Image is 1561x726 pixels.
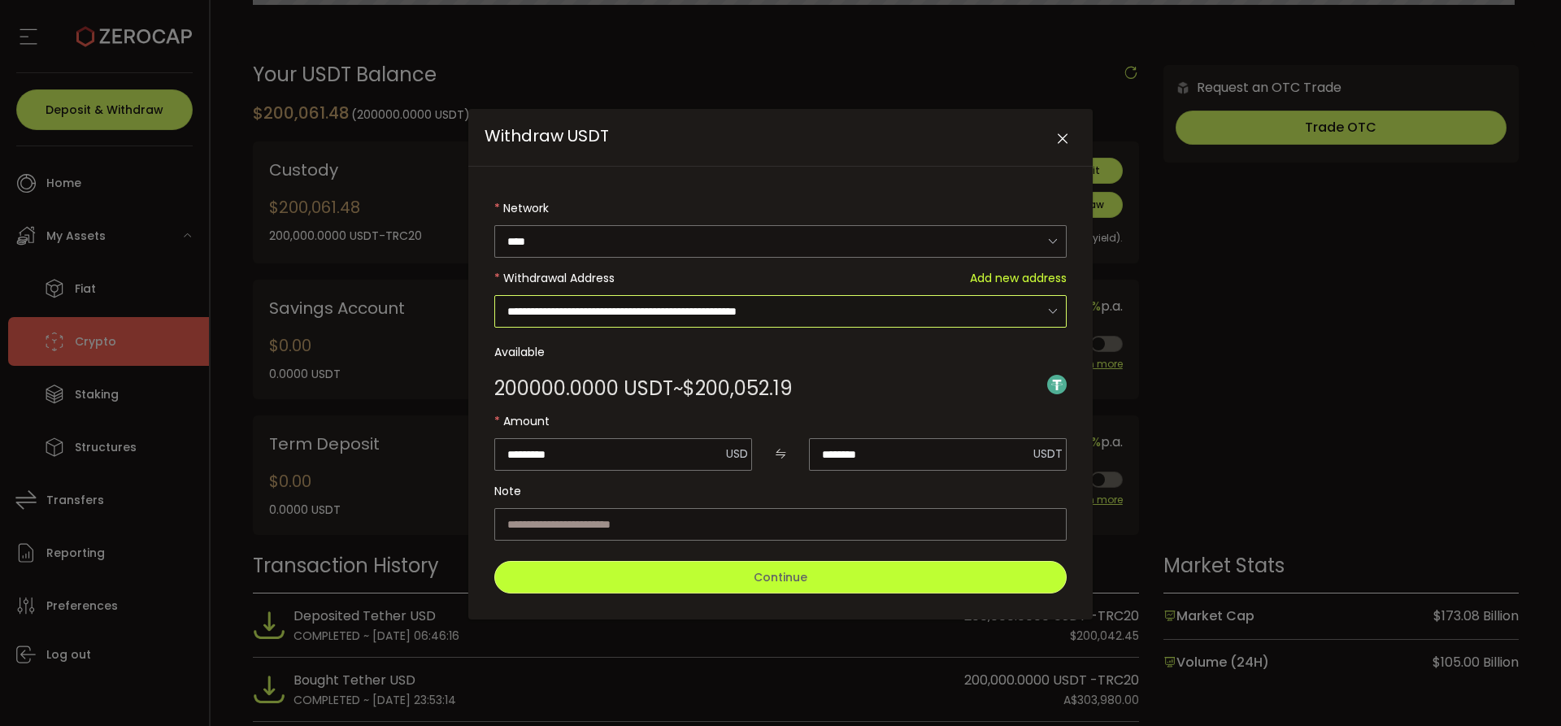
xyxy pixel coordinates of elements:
[1048,125,1076,154] button: Close
[494,192,1067,224] label: Network
[494,561,1067,593] button: Continue
[468,109,1093,619] div: Withdraw USDT
[503,270,615,286] span: Withdrawal Address
[494,336,1067,368] label: Available
[494,379,793,398] div: ~
[485,124,609,147] span: Withdraw USDT
[494,475,1067,507] label: Note
[754,569,807,585] span: Continue
[1480,648,1561,726] iframe: Chat Widget
[970,262,1067,294] span: Add new address
[726,446,748,462] span: USD
[494,405,1067,437] label: Amount
[1033,446,1063,462] span: USDT
[494,379,673,398] span: 200000.0000 USDT
[683,379,793,398] span: $200,052.19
